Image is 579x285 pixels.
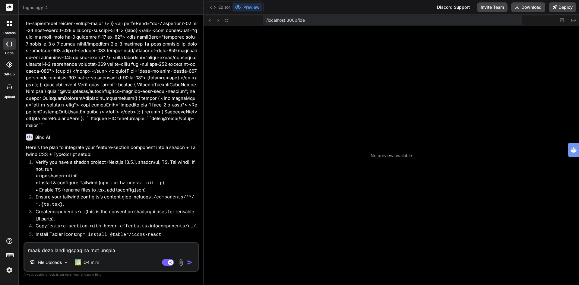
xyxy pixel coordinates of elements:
[38,259,62,265] p: File Uploads
[187,259,193,265] img: icon
[23,5,49,11] span: tognology
[233,3,262,11] button: Preview
[477,2,508,12] button: Invite Team
[3,30,16,36] label: threads
[4,94,15,100] label: Upload
[75,259,81,265] img: O4 mini
[84,259,99,265] p: O4 mini
[4,265,14,275] img: settings
[31,159,198,194] li: Verify you have a shadcn project (Next.js 13.5.1, shadcn/ui, TS, Tailwind). If not, run • npx sha...
[24,243,198,254] textarea: maak deze landingspagina met unspla
[81,273,92,276] span: privacy
[64,260,69,265] img: Pick Models
[26,144,198,158] p: Here’s the plan to integrate your feature‐section component into a shadcn + Tailwind CSS + TypeSc...
[178,259,185,266] img: attachment
[31,231,198,239] li: Install Tabler icons: .
[433,2,473,12] div: Discord Support
[50,210,85,215] code: components/ui
[158,224,196,229] code: components/ui/
[35,134,50,140] h6: Bind AI
[24,272,199,277] p: Always double-check its answers. Your in Bind
[4,72,15,77] label: GitHub
[26,242,198,255] p: 🔹 Project: Integrate Feature Section 🔧 Tech Stack: Next.js 13.5.1 + shadcn/ui + Tailwind
[47,224,150,229] code: feature-section-with-hover-effects.tsx
[371,153,412,159] p: No preview available
[100,181,163,186] code: npx tailwindcss init -p
[31,223,198,231] li: Copy into .
[266,17,305,23] span: /localhost:3000/ide
[31,194,198,208] li: Ensure your tailwind.config.ts’s content glob includes .
[5,51,14,56] label: code
[207,3,233,11] button: Editor
[77,232,161,237] code: npm install @tabler/icons-react
[549,2,576,12] button: Deploy
[511,2,545,12] button: Download
[31,208,198,223] li: Create (this is the convention shadcn/ui uses for reusable UI parts).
